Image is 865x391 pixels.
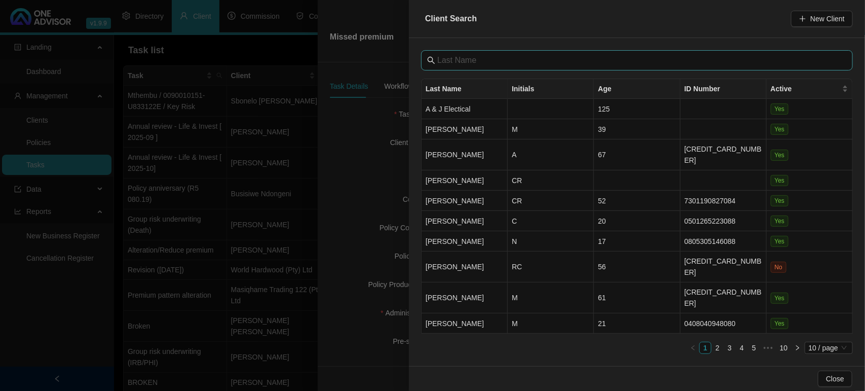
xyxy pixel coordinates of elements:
span: Yes [771,150,789,161]
button: New Client [791,11,853,27]
span: right [795,345,801,351]
td: [PERSON_NAME] [422,191,508,211]
span: 67 [598,151,606,159]
span: Yes [771,236,789,247]
input: Last Name [437,54,839,66]
span: ••• [760,342,776,354]
td: A & J Electical [422,99,508,119]
td: [PERSON_NAME] [422,282,508,313]
td: [PERSON_NAME] [422,231,508,252]
li: 3 [724,342,736,354]
th: Active [767,79,853,99]
span: 61 [598,294,606,302]
button: Close [818,371,852,387]
span: 39 [598,125,606,133]
td: M [508,119,594,139]
td: [PERSON_NAME] [422,170,508,191]
li: Next Page [792,342,804,354]
span: Yes [771,124,789,135]
td: [PERSON_NAME] [422,139,508,170]
a: 3 [724,342,735,353]
th: Initials [508,79,594,99]
td: 0501265223088 [681,211,767,231]
td: CR [508,191,594,211]
th: Last Name [422,79,508,99]
td: N [508,231,594,252]
a: 10 [777,342,791,353]
li: Next 5 Pages [760,342,776,354]
span: Client Search [425,14,477,23]
span: 52 [598,197,606,205]
span: No [771,262,786,273]
span: Active [771,83,840,94]
span: 21 [598,319,606,328]
td: C [508,211,594,231]
span: Yes [771,318,789,329]
span: plus [799,15,806,22]
span: Yes [771,195,789,206]
span: Yes [771,293,789,304]
td: [CREDIT_CARD_NUMBER] [681,252,767,282]
td: CR [508,170,594,191]
td: [PERSON_NAME] [422,252,508,282]
li: 2 [711,342,724,354]
th: Age [594,79,680,99]
span: 56 [598,263,606,271]
span: search [427,56,435,64]
span: 20 [598,217,606,225]
span: left [690,345,696,351]
span: Close [826,373,844,384]
td: 7301190827084 [681,191,767,211]
span: 10 / page [809,342,849,353]
a: 2 [712,342,723,353]
li: 10 [776,342,792,354]
span: Yes [771,103,789,115]
td: [CREDIT_CARD_NUMBER] [681,139,767,170]
span: 17 [598,237,606,245]
th: ID Number [681,79,767,99]
li: 5 [748,342,760,354]
li: Previous Page [687,342,699,354]
td: [PERSON_NAME] [422,313,508,334]
td: [PERSON_NAME] [422,211,508,231]
span: 125 [598,105,610,113]
span: Yes [771,175,789,186]
button: left [687,342,699,354]
span: Yes [771,216,789,227]
li: 1 [699,342,711,354]
a: 1 [700,342,711,353]
a: 5 [748,342,760,353]
td: A [508,139,594,170]
td: M [508,313,594,334]
a: 4 [736,342,747,353]
td: 0408040948080 [681,313,767,334]
td: [CREDIT_CARD_NUMBER] [681,282,767,313]
td: 0805305146088 [681,231,767,252]
li: 4 [736,342,748,354]
button: right [792,342,804,354]
td: [PERSON_NAME] [422,119,508,139]
div: Page Size [805,342,853,354]
span: New Client [810,13,845,24]
td: M [508,282,594,313]
td: RC [508,252,594,282]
